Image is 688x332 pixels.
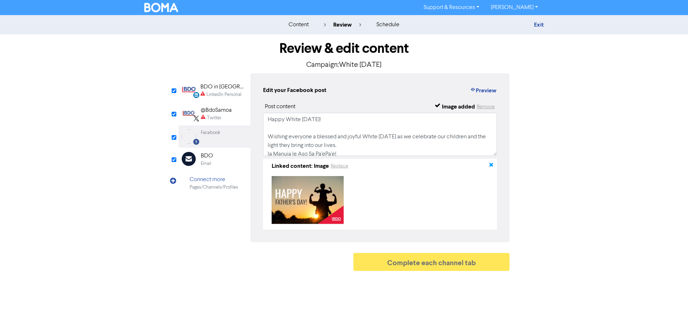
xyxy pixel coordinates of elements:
[178,102,250,125] div: Twitter@BdoSamoaTwitter
[272,162,329,170] div: Linked content: Image
[178,148,250,171] div: BDOEmail
[178,40,510,57] h1: Review & edit content
[485,2,544,13] a: [PERSON_NAME]
[476,102,495,111] button: Remove
[178,171,250,195] div: Connect morePages/Channels/Profiles
[201,160,211,167] div: Email
[418,2,485,13] a: Support & Resources
[182,106,196,120] img: Twitter
[200,83,246,91] div: BDO in [GEOGRAPHIC_DATA]
[178,125,250,148] div: Facebook Facebook
[652,298,688,332] iframe: Chat Widget
[272,176,344,224] img: image_1754368253486.png
[144,3,178,12] img: BOMA Logo
[207,115,221,121] div: Twitter
[207,91,241,98] div: LinkedIn Personal
[265,102,295,111] div: Post content
[201,129,220,136] div: Facebook
[442,102,475,111] div: Image added
[470,86,497,95] button: Preview
[324,20,361,29] div: review
[182,129,196,144] img: Facebook
[201,152,213,160] div: BDO
[182,83,196,97] img: LinkedinPersonal
[178,79,250,102] div: LinkedinPersonal BDO in [GEOGRAPHIC_DATA]LinkedIn Personal
[190,175,238,184] div: Connect more
[263,113,497,156] textarea: Happy White [DATE]! Wishing everyone a blessed and joyful White [DATE] as we celebrate our childr...
[376,20,399,29] div: schedule
[353,253,510,271] button: Complete each channel tab
[263,86,326,95] div: Edit your Facebook post
[178,60,510,70] p: Campaign: White [DATE]
[190,184,238,191] div: Pages/Channels/Profiles
[534,21,544,28] a: Exit
[330,162,349,170] button: Replace
[201,106,232,115] div: @BdoSamoa
[289,20,309,29] div: content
